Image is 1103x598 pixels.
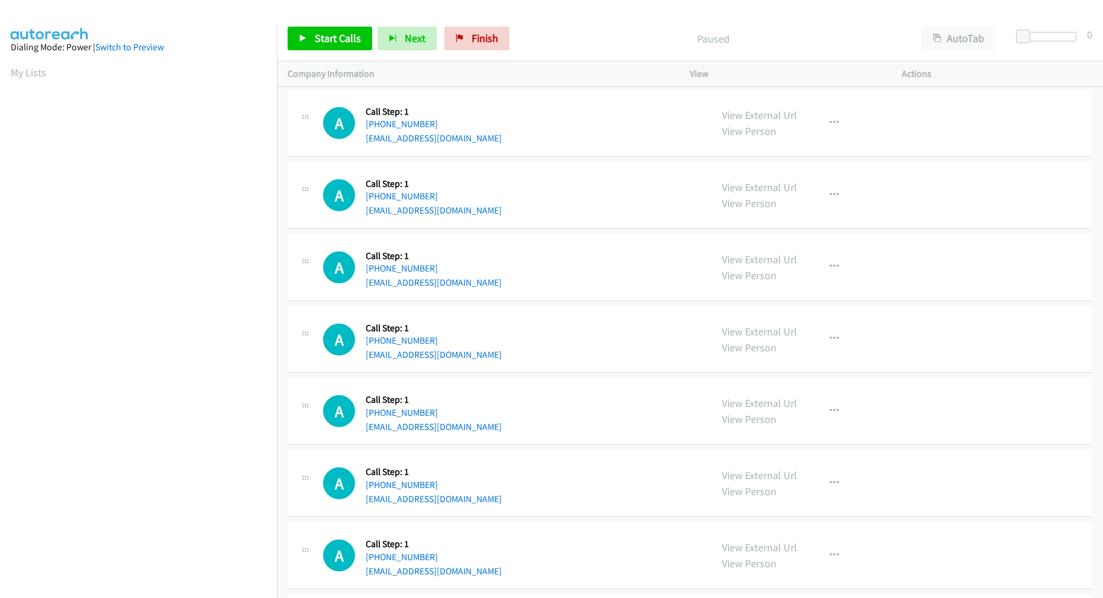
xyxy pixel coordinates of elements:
div: The call is yet to be attempted [323,179,355,211]
a: My Lists [11,66,46,79]
a: [EMAIL_ADDRESS][DOMAIN_NAME] [366,493,502,505]
iframe: Resource Center [1069,252,1103,346]
p: Paused [525,31,901,47]
button: Next [378,27,437,50]
h5: Call Step: 1 [366,250,502,262]
h1: A [323,179,355,211]
h1: A [323,395,355,427]
a: View External Url [722,468,797,482]
span: Start Calls [315,31,361,45]
div: The call is yet to be attempted [323,324,355,355]
a: View Person [722,484,776,498]
h5: Call Step: 1 [366,322,502,334]
a: View Person [722,557,776,570]
div: The call is yet to be attempted [323,251,355,283]
a: View Person [722,341,776,354]
a: [EMAIL_ADDRESS][DOMAIN_NAME] [366,132,502,144]
a: View External Url [722,108,797,122]
h1: A [323,324,355,355]
a: [PHONE_NUMBER] [366,118,438,130]
h5: Call Step: 1 [366,178,502,190]
a: [PHONE_NUMBER] [366,479,438,490]
a: [PHONE_NUMBER] [366,190,438,202]
a: [PHONE_NUMBER] [366,551,438,563]
span: Finish [472,31,498,45]
a: View Person [722,269,776,282]
h1: A [323,107,355,139]
h5: Call Step: 1 [366,106,502,118]
a: [EMAIL_ADDRESS][DOMAIN_NAME] [366,421,502,432]
h5: Call Step: 1 [366,394,502,406]
a: Switch to Preview [95,41,164,53]
a: View External Url [722,541,797,554]
a: [PHONE_NUMBER] [366,407,438,418]
h5: Call Step: 1 [366,538,502,550]
a: [EMAIL_ADDRESS][DOMAIN_NAME] [366,277,502,288]
a: View External Url [722,325,797,338]
div: Delay between calls (in seconds) [1022,32,1076,41]
a: View External Url [722,253,797,266]
h1: A [323,251,355,283]
button: AutoTab [922,27,995,50]
h1: A [323,539,355,571]
div: 0 [1087,27,1092,43]
p: Actions [902,67,1092,81]
a: Finish [444,27,509,50]
a: [EMAIL_ADDRESS][DOMAIN_NAME] [366,205,502,216]
a: View External Url [722,180,797,194]
a: View External Url [722,396,797,410]
a: [EMAIL_ADDRESS][DOMAIN_NAME] [366,565,502,577]
div: The call is yet to be attempted [323,539,355,571]
h1: A [323,467,355,499]
p: View [690,67,881,81]
h5: Call Step: 1 [366,466,502,478]
a: [PHONE_NUMBER] [366,335,438,346]
a: View Person [722,124,776,138]
p: Company Information [288,67,669,81]
a: View Person [722,412,776,426]
a: [PHONE_NUMBER] [366,263,438,274]
a: [EMAIL_ADDRESS][DOMAIN_NAME] [366,349,502,360]
a: View Person [722,196,776,210]
a: Start Calls [288,27,372,50]
span: Next [405,31,425,45]
div: Dialing Mode: Power | [11,40,266,54]
div: The call is yet to be attempted [323,467,355,499]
